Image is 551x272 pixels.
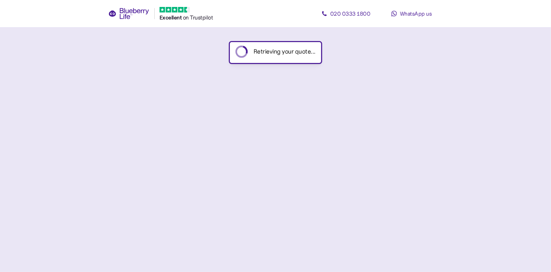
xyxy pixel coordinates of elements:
[160,14,183,21] span: Excellent ️
[380,7,443,21] a: WhatsApp us
[254,47,316,56] div: Retrieving your quote...
[400,10,432,17] span: WhatsApp us
[183,14,213,21] span: on Trustpilot
[315,7,377,21] a: 020 0333 1800
[330,10,371,17] span: 020 0333 1800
